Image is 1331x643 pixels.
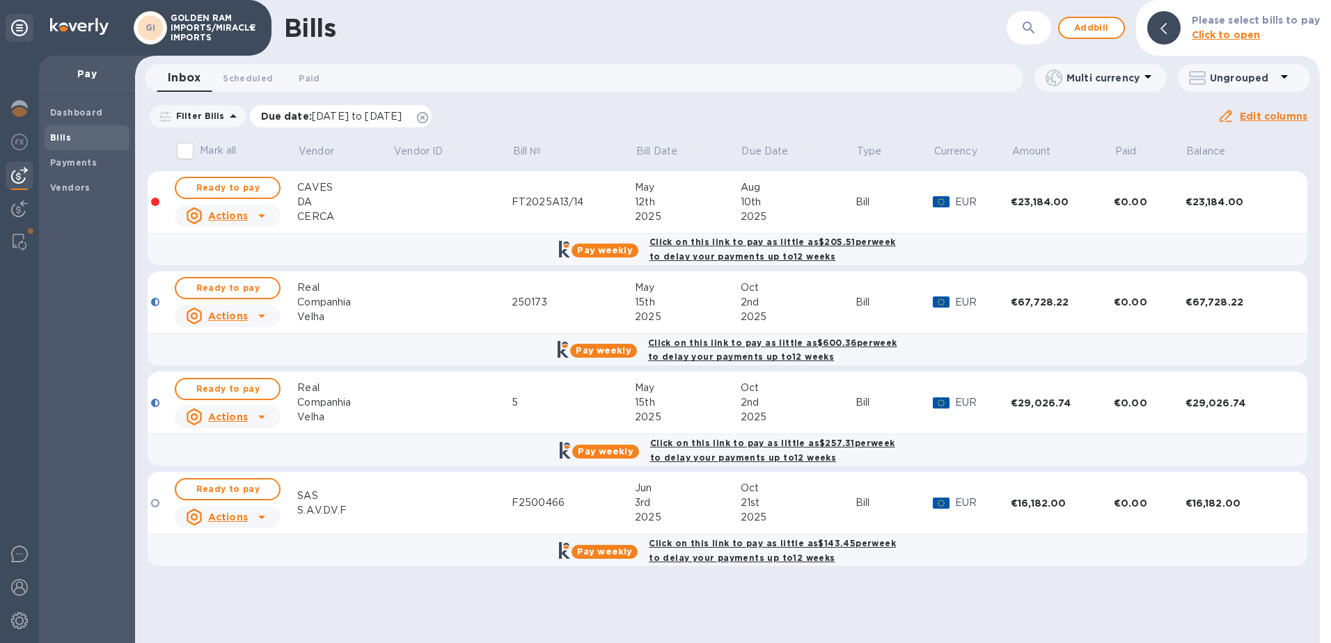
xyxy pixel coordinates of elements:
[649,237,896,262] b: Click on this link to pay as little as $205.51 per week to delay your payments up to 12 weeks
[1058,17,1125,39] button: Addbill
[297,489,393,503] div: SAS
[175,177,281,199] button: Ready to pay
[297,410,393,424] div: Velha
[200,143,236,158] p: Mark all
[955,295,1011,310] p: EUR
[1115,144,1155,159] span: Paid
[50,18,109,35] img: Logo
[297,395,393,410] div: Companhia
[299,144,352,159] span: Vendor
[635,180,741,195] div: May
[171,110,225,122] p: Filter Bills
[208,210,248,221] u: Actions
[741,510,856,525] div: 2025
[261,109,409,123] p: Due date :
[741,144,806,159] span: Due Date
[512,495,635,510] div: F2500466
[635,495,741,510] div: 3rd
[50,182,90,193] b: Vendors
[856,295,933,310] div: Bill
[741,310,856,324] div: 2025
[1012,144,1069,159] span: Amount
[741,410,856,424] div: 2025
[741,209,856,224] div: 2025
[577,245,632,255] b: Pay weekly
[1011,396,1114,410] div: €29,026.74
[171,13,240,42] p: GOLDEN RAM IMPORTS/MIRACLE IMPORTS
[1114,396,1186,410] div: €0.00
[297,310,393,324] div: Velha
[299,144,334,159] p: Vendor
[955,395,1011,410] p: EUR
[635,209,741,224] div: 2025
[635,381,741,395] div: May
[1114,295,1186,309] div: €0.00
[635,410,741,424] div: 2025
[50,157,97,168] b: Payments
[394,144,461,159] span: Vendor ID
[1071,19,1112,36] span: Add bill
[1186,144,1225,159] p: Balance
[1192,29,1261,40] b: Click to open
[1186,295,1289,309] div: €67,728.22
[955,495,1011,510] p: EUR
[741,295,856,310] div: 2nd
[1115,144,1137,159] p: Paid
[1186,144,1243,159] span: Balance
[1192,15,1320,26] b: Please select bills to pay
[636,144,677,159] p: Bill Date
[741,381,856,395] div: Oct
[857,144,882,159] p: Type
[635,195,741,209] div: 12th
[394,144,443,159] p: Vendor ID
[1186,396,1289,410] div: €29,026.74
[299,71,320,86] span: Paid
[297,180,393,195] div: CAVES
[1114,195,1186,209] div: €0.00
[312,111,402,122] span: [DATE] to [DATE]
[741,395,856,410] div: 2nd
[635,310,741,324] div: 2025
[635,395,741,410] div: 15th
[636,144,695,159] span: Bill Date
[1114,496,1186,510] div: €0.00
[175,478,281,500] button: Ready to pay
[145,22,156,33] b: GI
[934,144,977,159] p: Currency
[856,395,933,410] div: Bill
[1186,195,1289,209] div: €23,184.00
[741,195,856,209] div: 10th
[50,67,124,81] p: Pay
[1012,144,1051,159] p: Amount
[11,134,28,150] img: Foreign exchange
[512,395,635,410] div: 5
[635,280,741,295] div: May
[1186,496,1289,510] div: €16,182.00
[168,68,200,88] span: Inbox
[1011,295,1114,309] div: €67,728.22
[223,71,273,86] span: Scheduled
[577,546,632,557] b: Pay weekly
[250,105,432,127] div: Due date:[DATE] to [DATE]
[635,510,741,525] div: 2025
[297,195,393,209] div: DA
[175,277,281,299] button: Ready to pay
[187,381,268,397] span: Ready to pay
[512,295,635,310] div: 250173
[1011,496,1114,510] div: €16,182.00
[1240,111,1307,122] u: Edit columns
[578,446,633,457] b: Pay weekly
[208,411,248,422] u: Actions
[635,295,741,310] div: 15th
[1210,71,1276,85] p: Ungrouped
[741,481,856,495] div: Oct
[297,280,393,295] div: Real
[297,381,393,395] div: Real
[741,144,788,159] p: Due Date
[1066,71,1140,85] p: Multi currency
[50,132,71,143] b: Bills
[175,378,281,400] button: Ready to pay
[741,280,856,295] div: Oct
[576,345,631,356] b: Pay weekly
